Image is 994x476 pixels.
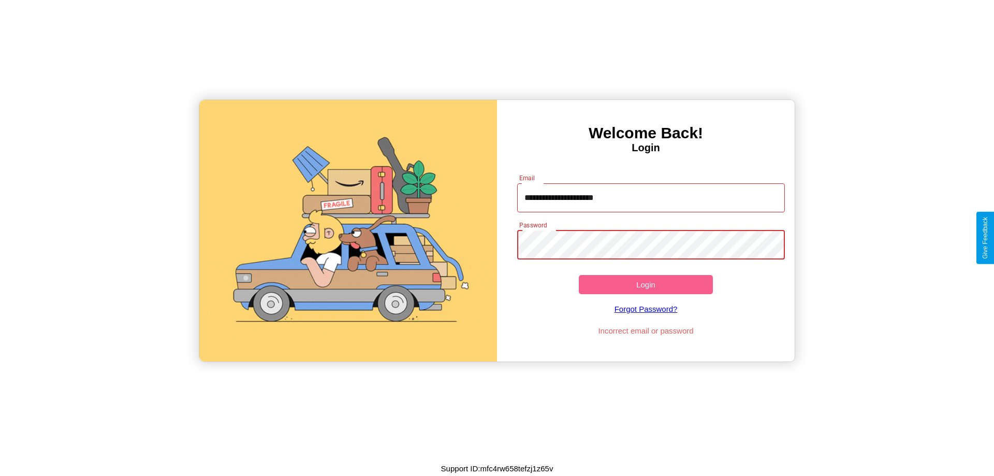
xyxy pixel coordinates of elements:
[512,294,780,324] a: Forgot Password?
[441,461,553,475] p: Support ID: mfc4rw658tefzj1z65v
[519,174,535,182] label: Email
[497,124,795,142] h3: Welcome Back!
[982,217,989,259] div: Give Feedback
[579,275,713,294] button: Login
[512,324,780,338] p: Incorrect email or password
[199,100,497,362] img: gif
[497,142,795,154] h4: Login
[519,221,547,229] label: Password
